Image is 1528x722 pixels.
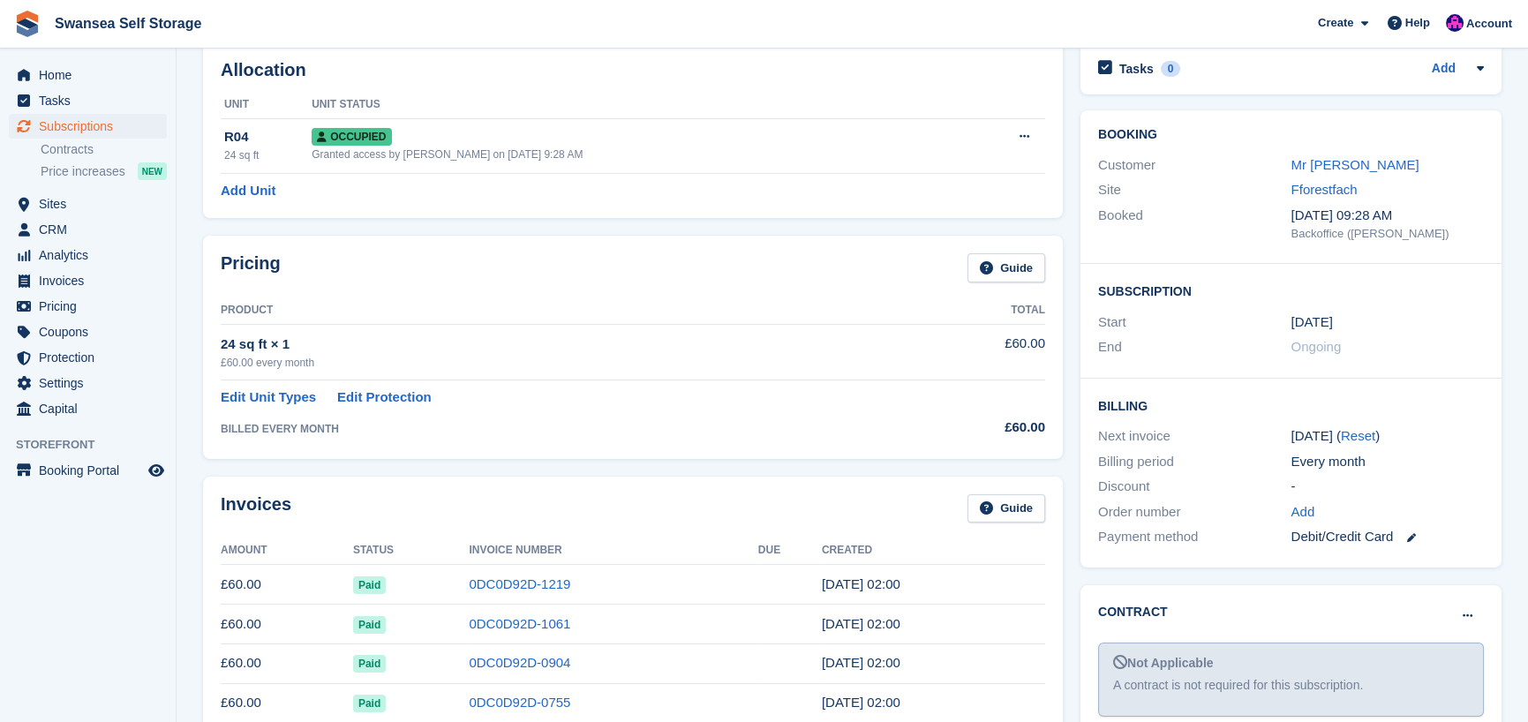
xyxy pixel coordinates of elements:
time: 2025-01-16 01:00:00 UTC [1291,312,1333,333]
div: Next invoice [1098,426,1291,447]
div: A contract is not required for this subscription. [1113,676,1469,695]
a: Swansea Self Storage [48,9,208,38]
div: Site [1098,180,1291,200]
time: 2025-07-16 01:00:49 UTC [822,576,900,591]
a: Edit Protection [337,387,432,408]
h2: Contract [1098,603,1168,621]
div: End [1098,337,1291,357]
span: Paid [353,616,386,634]
a: menu [9,396,167,421]
a: Add [1432,59,1456,79]
a: menu [9,371,167,395]
div: [DATE] 09:28 AM [1291,206,1485,226]
span: Home [39,63,145,87]
a: menu [9,88,167,113]
div: Customer [1098,155,1291,176]
a: Reset [1341,428,1375,443]
a: menu [9,243,167,267]
span: Help [1405,14,1430,32]
span: Protection [39,345,145,370]
img: stora-icon-8386f47178a22dfd0bd8f6a31ec36ba5ce8667c1dd55bd0f319d3a0aa187defe.svg [14,11,41,37]
th: Unit [221,91,312,119]
a: Guide [967,253,1045,282]
h2: Pricing [221,253,281,282]
a: menu [9,192,167,216]
a: Contracts [41,141,167,158]
div: Backoffice ([PERSON_NAME]) [1291,225,1485,243]
span: Subscriptions [39,114,145,139]
div: BILLED EVERY MONTH [221,421,912,437]
div: 24 sq ft [224,147,312,163]
span: Paid [353,576,386,594]
span: Paid [353,655,386,673]
img: Donna Davies [1446,14,1464,32]
a: menu [9,320,167,344]
th: Unit Status [312,91,957,119]
a: menu [9,294,167,319]
th: Status [353,537,470,565]
a: Price increases NEW [41,162,167,181]
h2: Booking [1098,128,1484,142]
span: Invoices [39,268,145,293]
span: Coupons [39,320,145,344]
div: 0 [1161,61,1181,77]
a: Edit Unit Types [221,387,316,408]
a: Add [1291,502,1315,523]
th: Product [221,297,912,325]
div: - [1291,477,1485,497]
time: 2025-04-16 01:00:10 UTC [822,695,900,710]
div: Granted access by [PERSON_NAME] on [DATE] 9:28 AM [312,147,957,162]
th: Invoice Number [469,537,757,565]
a: Fforestfach [1291,182,1358,197]
div: Booked [1098,206,1291,243]
a: 0DC0D92D-0904 [469,655,570,670]
a: menu [9,345,167,370]
div: Debit/Credit Card [1291,527,1485,547]
a: Add Unit [221,181,275,201]
span: Booking Portal [39,458,145,483]
time: 2025-05-16 01:00:52 UTC [822,655,900,670]
span: Price increases [41,163,125,180]
a: Guide [967,494,1045,523]
div: Payment method [1098,527,1291,547]
td: £60.00 [912,324,1045,380]
a: menu [9,458,167,483]
span: Sites [39,192,145,216]
a: menu [9,217,167,242]
div: R04 [224,127,312,147]
a: 0DC0D92D-1061 [469,616,570,631]
span: Capital [39,396,145,421]
div: £60.00 every month [221,355,912,371]
td: £60.00 [221,565,353,605]
span: Settings [39,371,145,395]
h2: Billing [1098,396,1484,414]
a: Mr [PERSON_NAME] [1291,157,1419,172]
td: £60.00 [221,643,353,683]
a: menu [9,114,167,139]
a: 0DC0D92D-1219 [469,576,570,591]
a: Preview store [146,460,167,481]
div: NEW [138,162,167,180]
div: £60.00 [912,417,1045,438]
th: Due [758,537,822,565]
div: [DATE] ( ) [1291,426,1485,447]
span: Analytics [39,243,145,267]
th: Total [912,297,1045,325]
h2: Invoices [221,494,291,523]
div: Not Applicable [1113,654,1469,673]
th: Created [822,537,1045,565]
div: Discount [1098,477,1291,497]
h2: Allocation [221,60,1045,80]
span: Pricing [39,294,145,319]
span: CRM [39,217,145,242]
div: Billing period [1098,452,1291,472]
td: £60.00 [221,605,353,644]
span: Paid [353,695,386,712]
time: 2025-06-16 01:00:47 UTC [822,616,900,631]
h2: Tasks [1119,61,1154,77]
div: Every month [1291,452,1485,472]
span: Ongoing [1291,339,1342,354]
div: 24 sq ft × 1 [221,335,912,355]
a: menu [9,63,167,87]
span: Create [1318,14,1353,32]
